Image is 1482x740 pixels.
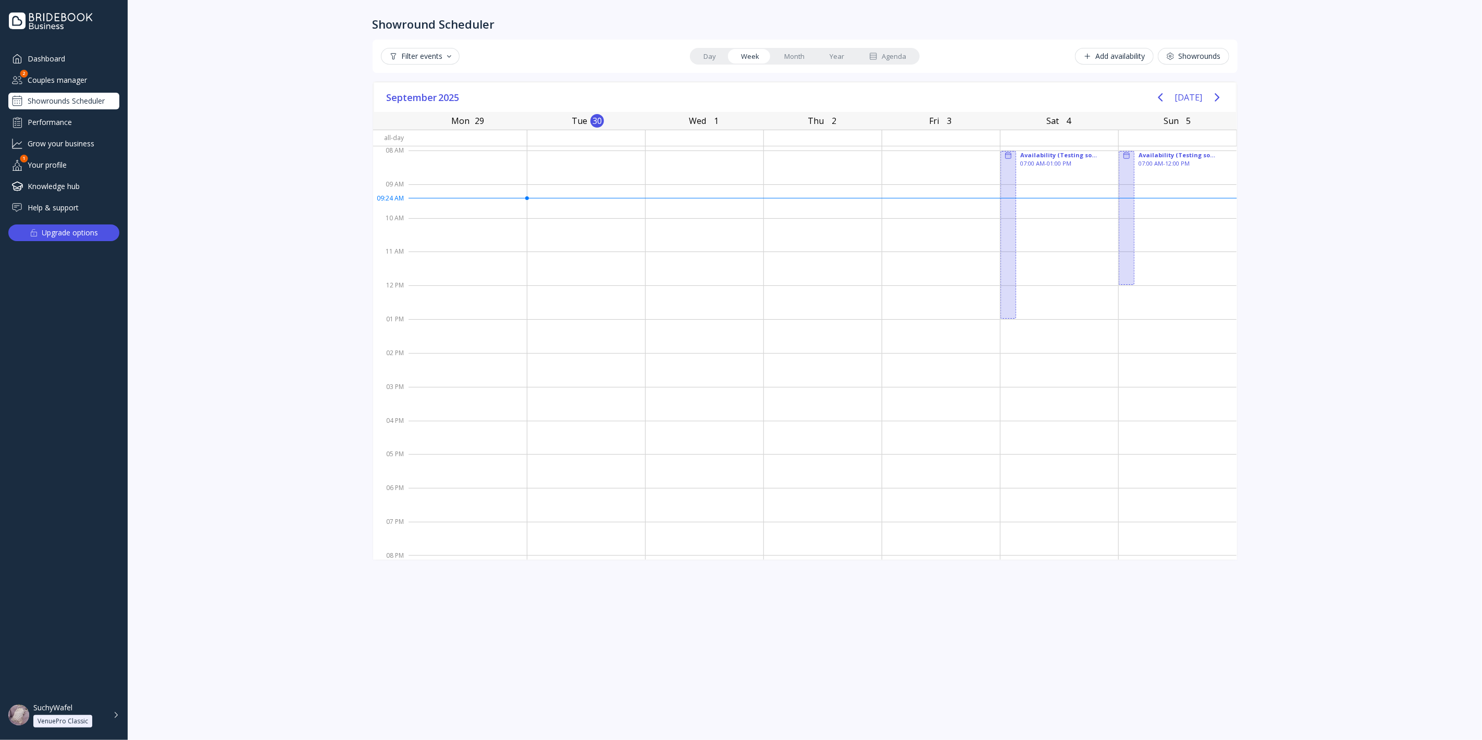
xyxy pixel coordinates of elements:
div: 5 [1182,114,1195,128]
a: Year [817,49,857,64]
div: All-day [373,130,409,145]
button: Upgrade options [8,224,119,241]
a: Couples manager2 [8,71,119,89]
div: Showround Scheduler [373,17,495,31]
span: September [387,90,439,105]
div: 08 PM [373,549,409,562]
div: SuchyWafel [33,703,72,712]
div: 1 [709,114,723,128]
button: Filter events [381,48,460,65]
a: Month [772,49,817,64]
button: Add availability [1075,48,1154,65]
div: Upgrade options [42,225,98,240]
button: [DATE] [1175,88,1203,107]
button: Next page [1207,87,1228,108]
a: Dashboard [8,50,119,67]
div: Agenda [869,52,906,61]
a: Performance [8,114,119,131]
div: 2 [20,70,28,78]
div: Mon [449,114,473,128]
div: 11 AM [373,245,409,279]
div: 04 PM [373,415,409,448]
div: 05 PM [373,448,409,482]
div: Wed [686,114,709,128]
a: Week [728,49,772,64]
div: Add availability [1083,52,1145,60]
div: 02 PM [373,347,409,381]
span: 2025 [439,90,461,105]
button: September2025 [382,90,465,105]
div: 1 [20,155,28,162]
div: Sun [1160,114,1182,128]
div: Filter events [389,52,451,60]
a: Your profile1 [8,156,119,173]
div: 06 PM [373,482,409,516]
div: Couples manager [8,71,119,89]
div: Sat [1043,114,1062,128]
div: 3 [943,114,956,128]
div: 2 [827,114,841,128]
div: Showrounds [1166,52,1221,60]
div: 09 AM [373,178,409,212]
div: 30 [590,114,604,128]
button: Showrounds [1158,48,1229,65]
div: 4 [1062,114,1076,128]
div: 29 [473,114,487,128]
div: 07 PM [373,516,409,549]
img: dpr=2,fit=cover,g=face,w=48,h=48 [8,705,29,725]
div: 08 AM [373,144,409,178]
div: Thu [805,114,827,128]
a: Help & support [8,199,119,216]
div: Tue [569,114,590,128]
div: Fri [927,114,943,128]
iframe: Chat Widget [1430,690,1482,740]
div: Availability (Testing something), 07:00 AM - 12:00 PM [1119,150,1232,285]
div: 12 PM [373,279,409,313]
a: Showrounds Scheduler [8,93,119,109]
button: Previous page [1150,87,1171,108]
div: Your profile [8,156,119,173]
a: Knowledge hub [8,178,119,195]
div: 03 PM [373,381,409,415]
div: Availability (Testing something), 07:00 AM - 01:00 PM [1001,150,1114,319]
div: VenuePro Classic [38,717,88,725]
div: 01 PM [373,313,409,347]
div: 10 AM [373,212,409,246]
a: Day [691,49,728,64]
a: Grow your business [8,135,119,152]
